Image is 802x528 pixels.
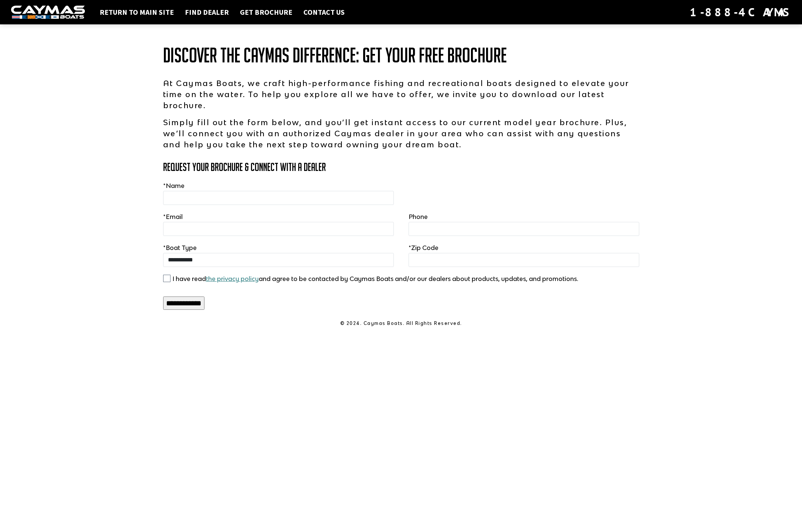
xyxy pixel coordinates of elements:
[181,7,233,17] a: Find Dealer
[163,181,185,190] label: Name
[163,161,639,173] h3: Request Your Brochure & Connect with a Dealer
[163,44,639,66] h1: Discover the Caymas Difference: Get Your Free Brochure
[163,78,639,111] p: At Caymas Boats, we craft high-performance fishing and recreational boats designed to elevate you...
[163,243,197,252] label: Boat Type
[172,274,578,283] label: I have read and agree to be contacted by Caymas Boats and/or our dealers about products, updates,...
[300,7,348,17] a: Contact Us
[236,7,296,17] a: Get Brochure
[690,4,791,20] div: 1-888-4CAYMAS
[163,212,183,221] label: Email
[163,320,639,327] p: © 2024. Caymas Boats. All Rights Reserved.
[11,6,85,19] img: white-logo-c9c8dbefe5ff5ceceb0f0178aa75bf4bb51f6bca0971e226c86eb53dfe498488.png
[96,7,178,17] a: Return to main site
[206,275,259,282] a: the privacy policy
[163,117,639,150] p: Simply fill out the form below, and you’ll get instant access to our current model year brochure....
[409,212,428,221] label: Phone
[409,243,438,252] label: Zip Code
